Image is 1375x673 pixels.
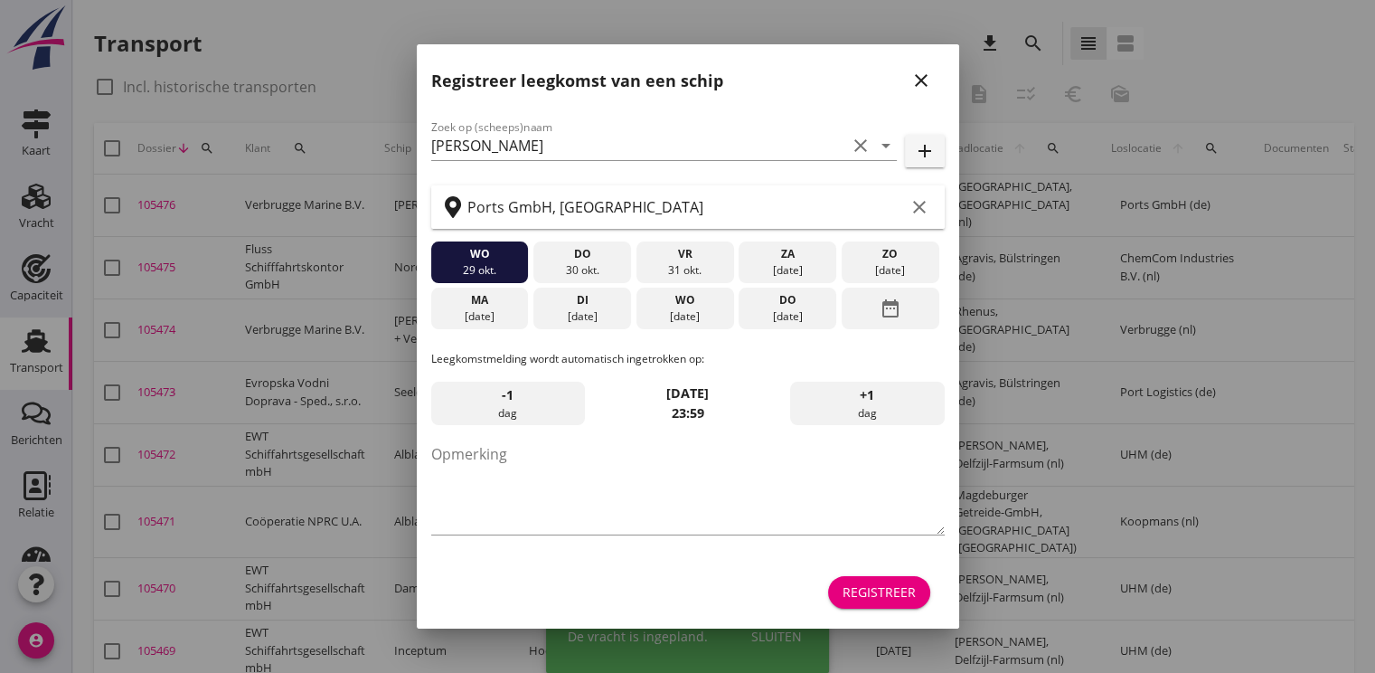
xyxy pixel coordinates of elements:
div: [DATE] [846,262,935,279]
div: [DATE] [435,308,523,325]
div: vr [640,246,729,262]
input: Zoek op terminal of plaats [467,193,905,222]
div: do [538,246,626,262]
div: [DATE] [743,308,832,325]
strong: [DATE] [666,384,709,402]
i: clear [909,196,930,218]
button: Registreer [828,576,930,609]
div: wo [435,246,523,262]
h2: Registreer leegkomst van een schip [431,69,723,93]
div: [DATE] [743,262,832,279]
i: add [914,140,936,162]
div: 31 okt. [640,262,729,279]
div: 29 okt. [435,262,523,279]
div: ma [435,292,523,308]
strong: 23:59 [672,404,704,422]
span: +1 [860,385,874,405]
i: close [910,70,932,91]
div: wo [640,292,729,308]
i: date_range [880,292,901,325]
textarea: Opmerking [431,440,945,535]
div: [DATE] [538,308,626,325]
div: za [743,246,832,262]
p: Leegkomstmelding wordt automatisch ingetrokken op: [431,351,945,367]
div: zo [846,246,935,262]
i: clear [850,135,871,156]
div: dag [790,382,944,425]
div: do [743,292,832,308]
div: [DATE] [640,308,729,325]
div: di [538,292,626,308]
span: -1 [502,385,513,405]
div: 30 okt. [538,262,626,279]
div: dag [431,382,585,425]
i: arrow_drop_down [875,135,897,156]
input: Zoek op (scheeps)naam [431,131,846,160]
div: Registreer [843,583,916,602]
